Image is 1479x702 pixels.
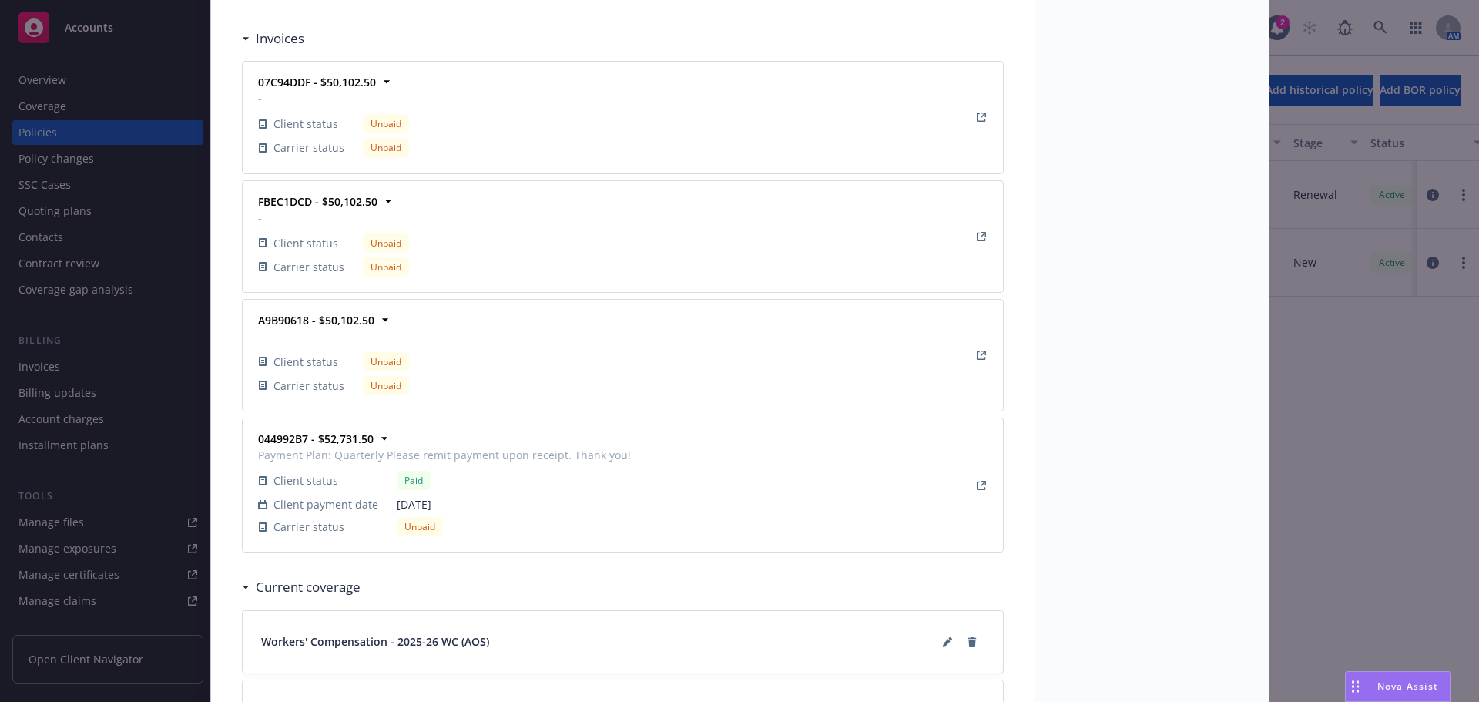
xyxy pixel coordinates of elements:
span: [DATE] [397,496,631,512]
span: - [258,210,409,226]
div: Unpaid [363,114,409,133]
span: Client payment date [273,496,378,512]
strong: 044992B7 - $52,731.50 [258,432,374,446]
span: Carrier status [273,519,344,535]
span: Carrier status [273,378,344,394]
strong: A9B90618 - $50,102.50 [258,313,374,327]
a: View Invoice [972,227,991,246]
span: - [258,328,409,344]
strong: FBEC1DCD - $50,102.50 [258,194,377,209]
span: Carrier status [273,259,344,275]
span: Workers' Compensation - 2025-26 WC (AOS) [261,633,489,650]
div: Paid [397,471,431,490]
a: View Invoice [972,476,991,495]
div: Unpaid [363,233,409,253]
span: Client status [273,116,338,132]
div: Unpaid [363,376,409,395]
h3: Current coverage [256,577,361,597]
div: Unpaid [397,517,443,536]
div: Current coverage [242,577,361,597]
span: Payment Plan: Quarterly Please remit payment upon receipt. Thank you! [258,447,631,463]
div: Invoices [242,29,304,49]
span: Client status [273,354,338,370]
div: Drag to move [1346,672,1365,701]
h3: Invoices [256,29,304,49]
strong: 07C94DDF - $50,102.50 [258,75,376,89]
span: - [258,90,409,106]
a: View Invoice [972,108,991,126]
span: Nova Assist [1377,680,1438,693]
div: Unpaid [363,352,409,371]
div: Unpaid [363,138,409,157]
span: Carrier status [273,139,344,156]
span: Client status [273,472,338,489]
div: Unpaid [363,257,409,277]
a: View Invoice [972,346,991,364]
button: Nova Assist [1345,671,1451,702]
span: Client status [273,235,338,251]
